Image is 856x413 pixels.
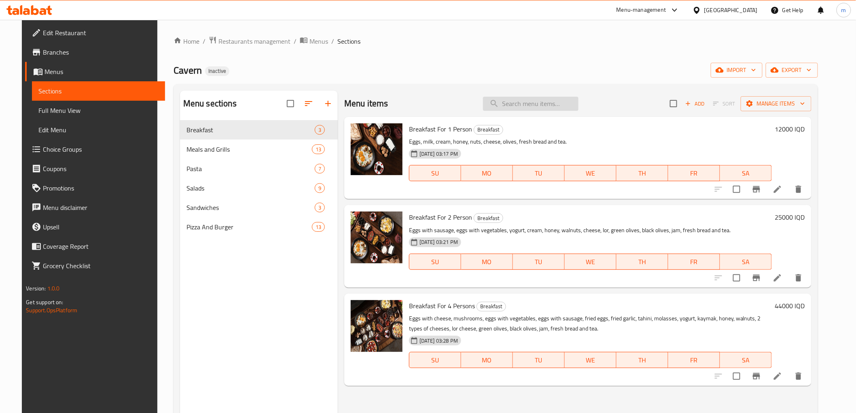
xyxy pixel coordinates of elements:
[209,36,290,47] a: Restaurants management
[568,167,613,179] span: WE
[174,36,199,46] a: Home
[315,184,324,192] span: 9
[620,256,665,268] span: TH
[483,97,578,111] input: search
[282,95,299,112] span: Select all sections
[183,97,237,110] h2: Menu sections
[186,144,312,154] span: Meals and Grills
[728,181,745,198] span: Select to update
[513,254,565,270] button: TU
[186,125,315,135] span: Breakfast
[344,97,388,110] h2: Menu items
[337,36,360,46] span: Sections
[43,164,158,174] span: Coupons
[775,300,805,311] h6: 44000 IQD
[464,167,510,179] span: MO
[741,96,812,111] button: Manage items
[668,254,720,270] button: FR
[464,354,510,366] span: MO
[773,371,782,381] a: Edit menu item
[620,167,665,179] span: TH
[747,180,766,199] button: Branch-specific-item
[461,165,513,181] button: MO
[309,36,328,46] span: Menus
[25,237,165,256] a: Coverage Report
[409,313,772,334] p: Eggs with cheese, mushrooms, eggs with vegetables, eggs with sausage, fried eggs, fried garlic, t...
[180,198,338,217] div: Sandwiches3
[775,123,805,135] h6: 12000 IQD
[43,47,158,57] span: Branches
[32,81,165,101] a: Sections
[568,354,613,366] span: WE
[43,144,158,154] span: Choice Groups
[477,302,506,311] div: Breakfast
[409,211,472,223] span: Breakfast For 2 Person
[565,352,617,368] button: WE
[672,167,717,179] span: FR
[315,164,325,174] div: items
[180,120,338,140] div: Breakfast3
[294,36,297,46] li: /
[186,183,315,193] span: Salads
[568,256,613,268] span: WE
[766,63,818,78] button: export
[474,125,503,134] span: Breakfast
[315,126,324,134] span: 3
[409,225,772,235] p: Eggs with sausage, eggs with vegetables, yogurt, cream, honey, walnuts, cheese, lor, green olives...
[180,140,338,159] div: Meals and Grills13
[180,159,338,178] div: Pasta7
[461,352,513,368] button: MO
[416,337,461,345] span: [DATE] 03:28 PM
[516,256,561,268] span: TU
[186,203,315,212] span: Sandwiches
[409,123,472,135] span: Breakfast For 1 Person
[25,62,165,81] a: Menus
[516,167,561,179] span: TU
[704,6,758,15] div: [GEOGRAPHIC_DATA]
[720,165,772,181] button: SA
[513,352,565,368] button: TU
[720,254,772,270] button: SA
[203,36,206,46] li: /
[205,68,229,74] span: Inactive
[26,283,46,294] span: Version:
[312,146,324,153] span: 13
[617,254,668,270] button: TH
[841,6,846,15] span: m
[789,268,808,288] button: delete
[180,217,338,237] div: Pizza And Burger13
[617,165,668,181] button: TH
[409,165,461,181] button: SU
[728,269,745,286] span: Select to update
[43,203,158,212] span: Menu disclaimer
[38,86,158,96] span: Sections
[25,256,165,275] a: Grocery Checklist
[351,123,403,175] img: Breakfast For 1 Person
[315,204,324,212] span: 3
[620,354,665,366] span: TH
[43,261,158,271] span: Grocery Checklist
[747,268,766,288] button: Branch-specific-item
[25,217,165,237] a: Upsell
[174,36,818,47] nav: breadcrumb
[665,95,682,112] span: Select section
[25,23,165,42] a: Edit Restaurant
[668,165,720,181] button: FR
[464,256,510,268] span: MO
[38,125,158,135] span: Edit Menu
[682,97,708,110] button: Add
[416,150,461,158] span: [DATE] 03:17 PM
[617,5,666,15] div: Menu-management
[409,352,461,368] button: SU
[711,63,763,78] button: import
[299,94,318,113] span: Sort sections
[723,167,769,179] span: SA
[513,165,565,181] button: TU
[186,164,315,174] span: Pasta
[723,256,769,268] span: SA
[565,165,617,181] button: WE
[461,254,513,270] button: MO
[720,352,772,368] button: SA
